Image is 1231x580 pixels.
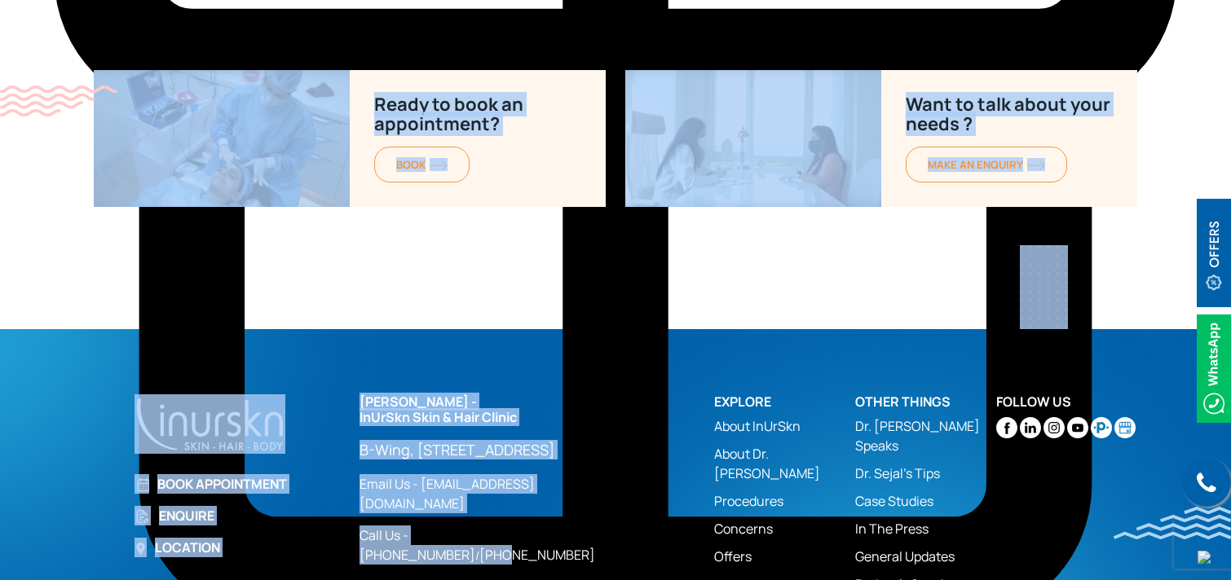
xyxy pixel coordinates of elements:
[396,157,448,172] span: BOOK
[1020,245,1068,329] img: dotes1
[625,70,881,207] img: Ready-to-book
[1027,160,1045,170] img: orange-arrow
[360,440,629,459] a: B-Wing, [STREET_ADDRESS]
[996,417,1017,438] img: facebook
[714,491,855,511] a: Procedures
[374,94,581,134] p: Ready to book an appointment?
[135,474,340,494] a: Book Appointment
[135,477,149,492] img: Book Appointment
[360,526,475,564] a: Call Us - [PHONE_NUMBER]
[135,543,147,555] img: Location
[855,519,996,538] a: In The Press
[360,474,629,513] a: Email Us - [EMAIL_ADDRESS][DOMAIN_NAME]
[1114,417,1136,438] img: Skin-and-Hair-Clinic
[374,147,470,182] a: BOOKorange-arrow
[906,94,1113,134] p: Want to talk about your needs ?
[1197,314,1231,423] img: Whatsappicon
[714,519,855,538] a: Concerns
[1197,358,1231,376] a: Whatsappicon
[94,70,350,207] img: Ready to book an appointment?
[1067,417,1088,438] img: youtube
[1114,507,1231,539] img: bluewave
[360,394,695,565] div: /
[996,394,1137,410] h2: Follow Us
[714,394,855,410] h2: Explore
[135,394,285,454] img: inurskn-footer-logo
[855,547,996,566] a: General Updates
[906,147,1067,182] a: MAKE AN enquiryorange-arrow
[928,157,1045,172] span: MAKE AN enquiry
[1198,551,1211,564] img: up-blue-arrow.svg
[430,160,448,170] img: orange-arrow
[135,538,340,557] a: Location
[714,547,855,566] a: Offers
[714,444,855,483] a: About Dr. [PERSON_NAME]
[1043,417,1065,438] img: instagram
[855,394,996,410] h2: Other Things
[714,416,855,436] a: About InUrSkn
[1197,199,1231,307] img: offerBt
[1020,417,1041,438] img: linkedin
[1091,417,1112,438] img: sejal-saheta-dermatologist
[855,491,996,511] a: Case Studies
[135,508,151,525] img: Enquire
[855,416,996,455] a: Dr. [PERSON_NAME] Speaks
[479,546,595,564] a: [PHONE_NUMBER]
[360,394,629,425] h2: [PERSON_NAME] - InUrSkn Skin & Hair Clinic
[855,464,996,483] a: Dr. Sejal's Tips
[135,506,340,525] a: Enquire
